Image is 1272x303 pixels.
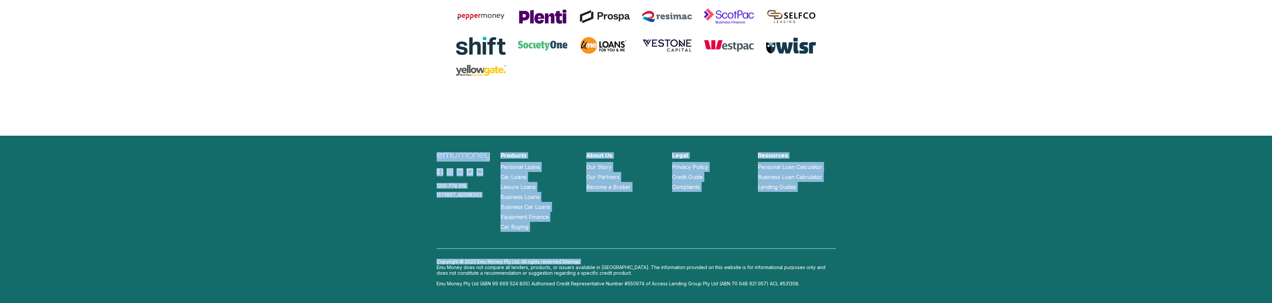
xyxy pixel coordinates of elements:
img: YouTube [477,168,483,175]
a: Car Buying [500,222,528,232]
a: Business Loans [500,192,540,202]
div: 1300 778 918 [437,183,493,189]
img: Selfco [766,9,816,24]
a: Privacy Policy [672,162,708,172]
a: Personal Loan Calculator [758,162,822,172]
h2: Resources [758,152,788,159]
a: Equipment Finance [500,212,549,222]
img: Westpac [704,40,754,52]
img: Emu Money [437,152,490,161]
h2: Legal [672,152,688,159]
img: SocietyOne [518,41,568,51]
p: Emu Money Pty Ltd (ABN 99 669 524 805) Authorised Credit Representative Number #550974 of Access ... [437,281,836,286]
a: Personal Loans [500,162,540,172]
img: LinkedIn [457,168,463,175]
img: ScotPac [704,7,754,26]
div: [STREET_ADDRESS] [437,192,493,198]
a: Complaints [672,182,700,192]
img: Vestone [642,39,692,53]
a: Our Story [586,162,612,172]
h2: Products [500,152,526,159]
img: Wisr [766,38,816,54]
a: Our Partners [586,172,620,182]
a: Sitemap. [562,259,581,264]
a: Car Loans [500,172,526,182]
img: Twitter [467,168,473,175]
a: Leisure Loans [500,182,536,192]
a: Become a Broker [586,182,631,192]
img: Prospa [580,10,630,23]
a: Credit Guide [672,172,703,182]
p: Emu Money does not compare all lenders, products, or issuers available in [GEOGRAPHIC_DATA]. The ... [437,264,836,276]
p: Copyright © 2023 Emu Money Pty Ltd. All rights reserved. [437,259,836,264]
img: Plenti [518,9,568,24]
img: UME Loans [580,36,630,56]
a: Business Car Loans [500,202,550,212]
img: Yellow Gate [456,65,506,76]
a: Lending Guides [758,182,796,192]
img: Facebook [437,168,443,175]
a: Business Loan Calculator [758,172,822,182]
img: Shift [456,36,506,56]
img: Resimac [642,11,692,22]
img: Instagram [447,168,453,175]
img: Pepper Money [456,12,506,22]
h2: About Us [586,152,612,159]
